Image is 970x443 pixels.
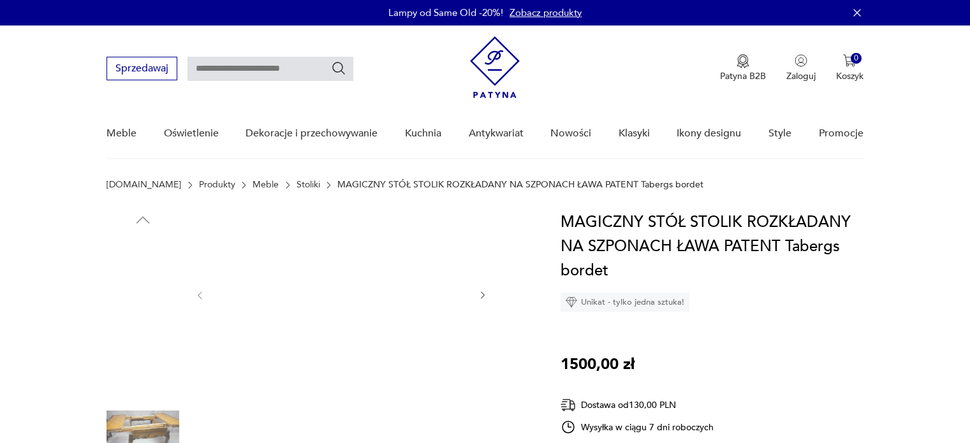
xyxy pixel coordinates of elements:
[253,180,279,190] a: Meble
[107,109,136,158] a: Meble
[619,109,650,158] a: Klasyki
[786,70,816,82] p: Zaloguj
[720,54,766,82] a: Ikona medaluPatyna B2B
[561,419,714,435] div: Wysyłka w ciągu 7 dni roboczych
[720,54,766,82] button: Patyna B2B
[550,109,591,158] a: Nowości
[405,109,441,158] a: Kuchnia
[720,70,766,82] p: Patyna B2B
[561,397,714,413] div: Dostawa od 130,00 PLN
[561,397,576,413] img: Ikona dostawy
[246,109,378,158] a: Dekoracje i przechowywanie
[561,293,689,312] div: Unikat - tylko jedna sztuka!
[795,54,807,67] img: Ikonka użytkownika
[107,317,179,390] img: Zdjęcie produktu MAGICZNY STÓŁ STOLIK ROZKŁADANY NA SZPONACH ŁAWA PATENT Tabergs bordet
[218,210,464,378] img: Zdjęcie produktu MAGICZNY STÓŁ STOLIK ROZKŁADANY NA SZPONACH ŁAWA PATENT Tabergs bordet
[107,57,177,80] button: Sprzedawaj
[737,54,749,68] img: Ikona medalu
[510,6,582,19] a: Zobacz produkty
[199,180,235,190] a: Produkty
[786,54,816,82] button: Zaloguj
[297,180,320,190] a: Stoliki
[677,109,741,158] a: Ikony designu
[836,70,863,82] p: Koszyk
[836,54,863,82] button: 0Koszyk
[470,36,520,98] img: Patyna - sklep z meblami i dekoracjami vintage
[819,109,863,158] a: Promocje
[337,180,703,190] p: MAGICZNY STÓŁ STOLIK ROZKŁADANY NA SZPONACH ŁAWA PATENT Tabergs bordet
[851,53,862,64] div: 0
[561,352,635,377] p: 1500,00 zł
[331,61,346,76] button: Szukaj
[107,180,181,190] a: [DOMAIN_NAME]
[566,296,577,308] img: Ikona diamentu
[107,65,177,74] a: Sprzedawaj
[107,236,179,309] img: Zdjęcie produktu MAGICZNY STÓŁ STOLIK ROZKŁADANY NA SZPONACH ŁAWA PATENT Tabergs bordet
[388,6,503,19] p: Lampy od Same Old -20%!
[469,109,524,158] a: Antykwariat
[561,210,863,283] h1: MAGICZNY STÓŁ STOLIK ROZKŁADANY NA SZPONACH ŁAWA PATENT Tabergs bordet
[768,109,791,158] a: Style
[843,54,856,67] img: Ikona koszyka
[164,109,219,158] a: Oświetlenie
